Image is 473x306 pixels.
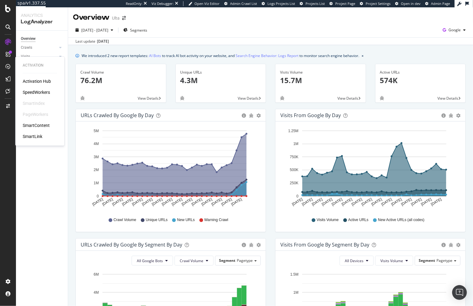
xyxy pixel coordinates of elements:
text: 500K [290,168,298,172]
a: SmartIndex [23,100,45,106]
div: gear [256,243,261,247]
text: [DATE] [161,197,173,207]
a: Open Viz Editor [188,1,220,6]
a: Overview [21,36,63,42]
text: [DATE] [131,197,144,207]
span: Crawl Volume [113,217,136,223]
span: [DATE] - [DATE] [81,28,108,33]
span: Unique URLs [146,217,167,223]
div: gear [456,113,460,118]
text: [DATE] [211,197,223,207]
div: SpeedWorkers [23,89,50,95]
div: We introduced 2 new report templates: to track AI bot activity on your website, and to monitor se... [82,52,359,59]
div: circle-info [242,113,246,118]
button: close banner [360,51,365,60]
text: [DATE] [171,197,183,207]
div: URLs Crawled by Google by day [81,112,154,118]
div: Visits from Google by day [280,112,341,118]
span: Google [448,27,461,33]
a: Admin Crawl List [224,1,257,6]
text: [DATE] [361,197,373,207]
span: Active URLs [348,217,368,223]
text: 1M [94,181,99,185]
span: All Devices [345,258,363,263]
span: View Details [138,96,159,101]
span: Warning Crawl [204,217,228,223]
text: [DATE] [201,197,213,207]
div: bug [249,243,253,247]
button: Segments [121,25,150,35]
a: Admin Page [425,1,450,6]
div: Crawl Volume [80,70,161,75]
text: [DATE] [291,197,303,207]
div: Activation [23,63,57,68]
span: View Details [238,96,259,101]
a: Visits [21,53,57,60]
text: [DATE] [91,197,104,207]
text: [DATE] [390,197,403,207]
div: A chart. [280,126,461,212]
div: Crawls [21,44,32,51]
text: 2M [94,168,99,172]
span: Segments [130,28,147,33]
div: Activation Hub [23,78,51,84]
text: [DATE] [341,197,353,207]
div: Analytics [21,12,63,18]
span: Projects List [306,1,325,6]
span: Admin Page [431,1,450,6]
div: A chart. [81,126,261,212]
div: bug [380,96,384,100]
div: bug [280,96,284,100]
a: Open in dev [395,1,421,6]
text: [DATE] [331,197,343,207]
text: [DATE] [301,197,313,207]
button: Google [440,25,468,35]
div: circle-info [441,243,446,247]
span: Segment [419,258,435,263]
text: 1.25M [288,129,298,133]
span: Project Settings [366,1,390,6]
div: Unique URLs [180,70,261,75]
text: [DATE] [102,197,114,207]
a: AI Bots [149,52,161,59]
div: Active URLs [380,70,461,75]
text: [DATE] [111,197,124,207]
span: Pagetype [436,258,452,263]
a: Search Engine Behavior: Logs Report [236,52,298,59]
div: Ulta [112,15,120,21]
text: 1M [293,142,298,146]
a: Crawls [21,44,57,51]
div: bug [449,113,453,118]
div: circle-info [441,113,446,118]
text: [DATE] [420,197,433,207]
span: All Google Bots [137,258,163,263]
text: 1.5M [290,272,298,277]
span: New URLs [177,217,194,223]
span: Segment [219,258,235,263]
text: 250K [290,181,298,185]
text: [DATE] [351,197,363,207]
span: Visits Volume [317,217,339,223]
text: [DATE] [380,197,393,207]
text: [DATE] [410,197,423,207]
div: SmartContent [23,122,50,128]
button: Visits Volume [375,256,413,266]
p: 15.7M [280,75,361,86]
text: [DATE] [151,197,163,207]
span: Visits Volume [380,258,403,263]
span: Open in dev [401,1,421,6]
span: Crawl Volume [180,258,203,263]
text: 0 [97,194,99,198]
span: Logs Projects List [267,1,295,6]
text: [DATE] [321,197,333,207]
div: bug [80,96,85,100]
text: 750K [290,155,298,159]
span: Open Viz Editor [194,1,220,6]
div: bug [180,96,185,100]
text: 0 [296,194,298,198]
text: 4M [94,290,99,295]
div: Visits Volume [280,70,361,75]
div: Visits from Google By Segment By Day [280,242,369,248]
a: SmartLink [23,133,42,140]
